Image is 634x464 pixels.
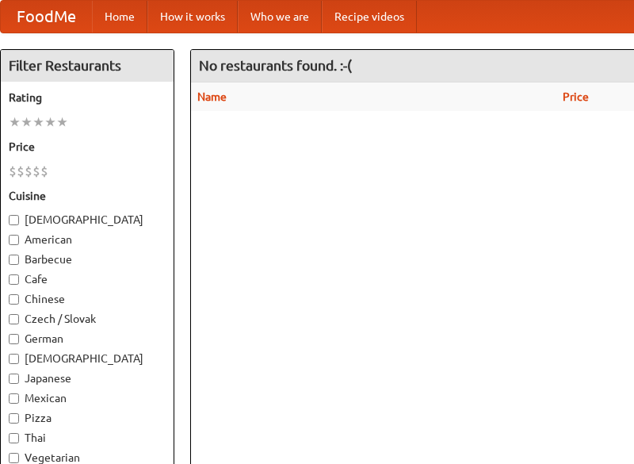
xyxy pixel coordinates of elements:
input: Thai [9,433,19,443]
label: Thai [9,430,166,446]
input: Chinese [9,294,19,305]
a: Home [92,1,147,33]
input: Pizza [9,413,19,424]
a: FoodMe [1,1,92,33]
li: $ [40,163,48,180]
li: ★ [9,113,21,131]
input: German [9,334,19,344]
input: Cafe [9,274,19,285]
li: $ [32,163,40,180]
label: [DEMOGRAPHIC_DATA] [9,351,166,366]
label: American [9,232,166,247]
li: $ [9,163,17,180]
input: Czech / Slovak [9,314,19,324]
input: Japanese [9,374,19,384]
h5: Price [9,139,166,155]
li: ★ [21,113,32,131]
h4: Filter Restaurants [1,50,174,82]
label: Barbecue [9,251,166,267]
h5: Cuisine [9,188,166,204]
ng-pluralize: No restaurants found. :-( [199,58,352,73]
label: [DEMOGRAPHIC_DATA] [9,212,166,228]
label: Cafe [9,271,166,287]
input: American [9,235,19,245]
a: Name [197,90,227,103]
a: How it works [147,1,238,33]
label: Chinese [9,291,166,307]
input: Barbecue [9,255,19,265]
input: [DEMOGRAPHIC_DATA] [9,215,19,225]
h5: Rating [9,90,166,105]
label: German [9,331,166,347]
a: Who we are [238,1,322,33]
a: Recipe videos [322,1,417,33]
a: Price [563,90,589,103]
li: $ [25,163,32,180]
li: ★ [56,113,68,131]
input: [DEMOGRAPHIC_DATA] [9,354,19,364]
label: Mexican [9,390,166,406]
li: ★ [44,113,56,131]
li: ★ [32,113,44,131]
label: Czech / Slovak [9,311,166,327]
input: Vegetarian [9,453,19,463]
li: $ [17,163,25,180]
label: Pizza [9,410,166,426]
label: Japanese [9,370,166,386]
input: Mexican [9,393,19,404]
